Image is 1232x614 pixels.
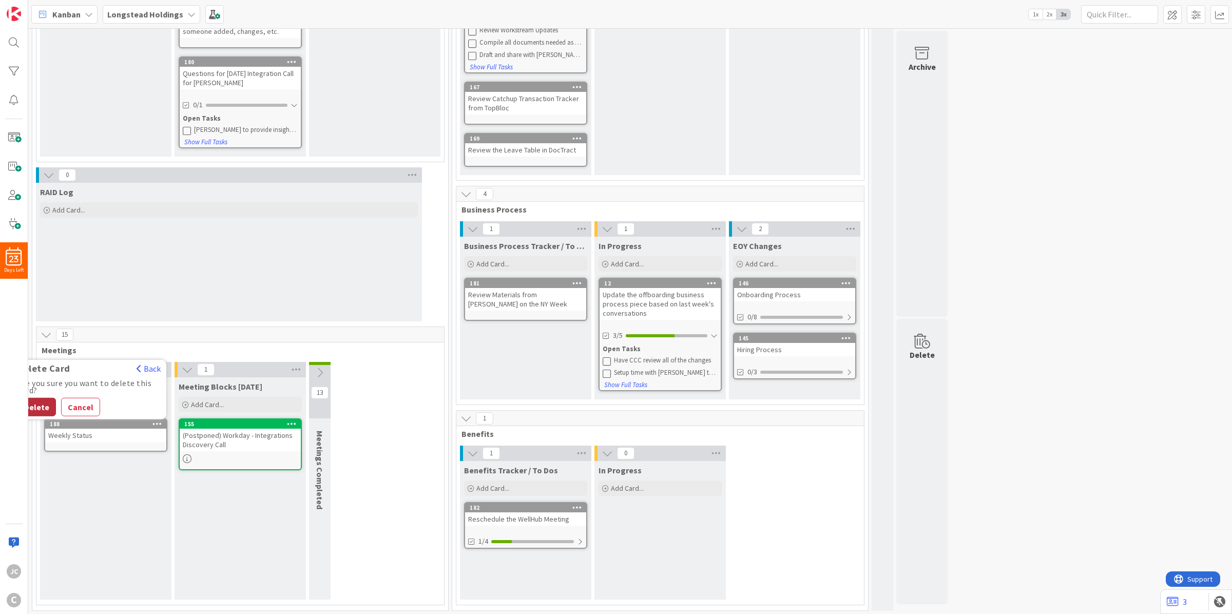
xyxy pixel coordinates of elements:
span: 15 [56,329,73,341]
span: In Progress [599,465,642,475]
span: Meetings [42,345,431,355]
span: 0 [617,447,634,459]
div: Are you sure you want to delete this card? [17,379,161,394]
span: Meeting Blocks Tomorrow [179,381,262,392]
div: Weekly Status [45,429,166,442]
span: 2 [752,223,769,235]
div: 169Review the Leave Table in DocTract [465,134,586,157]
div: 155(Postponed) Workday - Integrations Discovery Call [180,419,301,451]
div: JC [7,564,21,579]
div: 188 [50,420,166,428]
div: 167 [470,84,586,91]
span: 1 [197,363,215,376]
div: 188Delete CardBackAre you sure you want to delete this card?DeleteCancelWeekly Status [45,419,166,442]
div: 146Onboarding Process [734,279,855,301]
span: 0 [59,169,76,181]
span: Add Card... [476,484,509,493]
div: (Postponed) Workday - Integrations Discovery Call [180,429,301,451]
div: C [7,593,21,607]
button: Back [136,363,161,374]
span: 1 [617,223,634,235]
div: Review the Leave Table in DocTract [465,143,586,157]
div: 12 [600,279,721,288]
span: 1 [483,447,500,459]
div: 145 [739,335,855,342]
div: 182Reschedule the WellHub Meeting [465,503,586,526]
span: Add Card... [745,259,778,268]
span: Add Card... [611,484,644,493]
div: Setup time with [PERSON_NAME] to review [614,369,718,377]
span: 4 [476,188,493,200]
div: Open Tasks [603,344,718,354]
div: 155 [184,420,301,428]
button: Cancel [61,398,100,416]
div: 146 [734,279,855,288]
span: Support [22,2,47,14]
input: Quick Filter... [1081,5,1158,24]
div: 12 [604,280,721,287]
button: Delete [17,398,56,416]
span: Add Card... [52,205,85,215]
span: EOY Changes [733,241,782,251]
div: Review Catchup Transaction Tracker from TopBloc [465,92,586,114]
span: 2x [1043,9,1056,20]
div: 169 [470,135,586,142]
span: 1x [1029,9,1043,20]
div: 181Review Materials from [PERSON_NAME] on the NY Week [465,279,586,311]
div: Draft and share with [PERSON_NAME] [479,51,583,59]
span: Meetings Completed [315,431,325,509]
div: 145Hiring Process [734,334,855,356]
div: Have CCC review all of the changes [614,356,718,364]
span: 1 [483,223,500,235]
div: 180 [184,59,301,66]
div: Onboarding Process [734,288,855,301]
div: 180 [180,57,301,67]
div: 181 [465,279,586,288]
div: 182 [470,504,586,511]
div: Open Tasks [183,113,298,124]
div: 182 [465,503,586,512]
img: Visit kanbanzone.com [7,7,21,21]
span: Add Card... [611,259,644,268]
span: 3x [1056,9,1070,20]
span: Business Process Tracker / To Dos [464,241,587,251]
button: Show Full Tasks [184,137,228,148]
span: 3/5 [613,330,623,341]
div: 188Delete CardBackAre you sure you want to delete this card?DeleteCancel [45,419,166,429]
div: 155 [180,419,301,429]
div: 169 [465,134,586,143]
span: Benefits Tracker / To Dos [464,465,558,475]
button: Show Full Tasks [604,379,648,391]
div: 146 [739,280,855,287]
div: 167Review Catchup Transaction Tracker from TopBloc [465,83,586,114]
span: 23 [9,256,18,263]
div: 167 [465,83,586,92]
div: Questions for [DATE] Integration Call for [PERSON_NAME] [180,67,301,89]
span: 0/1 [193,100,203,110]
span: 1 [476,412,493,425]
b: Longstead Holdings [107,9,183,20]
span: Benefits [461,429,851,439]
div: [PERSON_NAME] to provide insight into the 2 new fields for bswift file and if we should add to LH [194,126,298,134]
div: Reschedule the WellHub Meeting [465,512,586,526]
div: Review Workstream Updates [479,26,583,34]
span: Business Process [461,204,851,215]
span: Kanban [52,8,81,21]
span: 13 [311,387,329,399]
div: Review Materials from [PERSON_NAME] on the NY Week [465,288,586,311]
a: 3 [1167,596,1187,608]
div: Update the offboarding business process piece based on last week's conversations [600,288,721,320]
div: Compile all documents needed as part of this [479,39,583,47]
div: Archive [909,61,936,73]
div: Hiring Process [734,343,855,356]
span: 1/4 [478,536,488,547]
span: 0/8 [747,312,757,322]
span: 0/3 [747,367,757,377]
div: 145 [734,334,855,343]
span: Add Card... [191,400,224,409]
span: In Progress [599,241,642,251]
span: Delete Card [12,363,75,374]
div: 181 [470,280,586,287]
div: 180Questions for [DATE] Integration Call for [PERSON_NAME] [180,57,301,89]
button: Show Full Tasks [469,62,513,73]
